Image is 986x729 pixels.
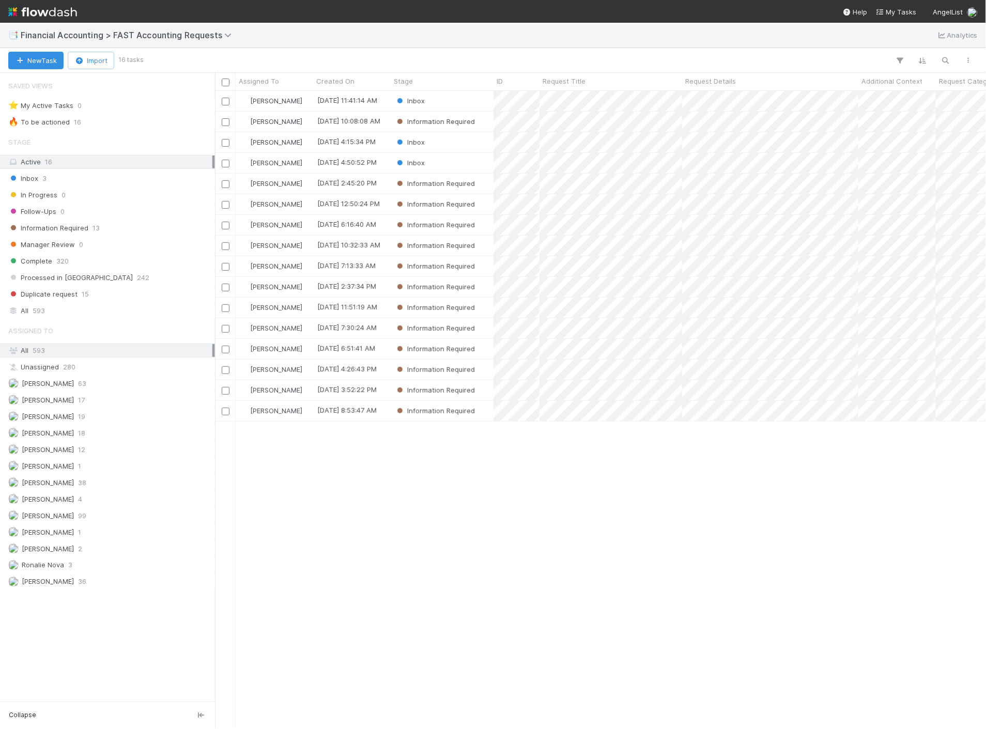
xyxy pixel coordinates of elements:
span: [PERSON_NAME] [250,241,302,250]
span: 1 [78,526,81,539]
span: Inbox [395,138,425,146]
span: 4 [78,493,82,506]
div: [DATE] 2:45:20 PM [317,178,377,188]
span: [PERSON_NAME] [250,283,302,291]
div: Information Required [395,199,475,209]
span: [PERSON_NAME] [250,407,302,415]
span: [PERSON_NAME] [250,303,302,312]
div: [DATE] 2:37:34 PM [317,281,376,291]
span: Information Required [395,386,475,394]
span: 🔥 [8,117,19,126]
span: [PERSON_NAME] [250,97,302,105]
span: 16 [74,116,81,129]
div: [PERSON_NAME] [240,199,302,209]
span: 280 [63,361,75,374]
div: [PERSON_NAME] [240,96,302,106]
div: [PERSON_NAME] [240,302,302,313]
span: Information Required [395,262,475,270]
div: Information Required [395,178,475,189]
span: [PERSON_NAME] [250,117,302,126]
input: Toggle Row Selected [222,346,229,353]
img: avatar_030f5503-c087-43c2-95d1-dd8963b2926c.png [240,241,249,250]
span: Collapse [9,711,36,720]
img: avatar_fee1282a-8af6-4c79-b7c7-bf2cfad99775.png [240,138,249,146]
span: 0 [60,205,65,218]
span: [PERSON_NAME] [250,262,302,270]
div: Unassigned [8,361,212,374]
div: Information Required [395,364,475,375]
div: My Active Tasks [8,99,73,112]
input: Toggle Row Selected [222,242,229,250]
span: 13 [93,222,100,235]
span: 1 [78,460,81,473]
span: [PERSON_NAME] [250,200,302,208]
span: Information Required [395,365,475,374]
div: Inbox [395,137,425,147]
img: avatar_fee1282a-8af6-4c79-b7c7-bf2cfad99775.png [240,97,249,105]
span: [PERSON_NAME] [22,528,74,536]
span: 593 [33,304,45,317]
button: NewTask [8,52,64,69]
img: avatar_705f3a58-2659-4f93-91ad-7a5be837418b.png [8,444,19,455]
span: Assigned To [8,320,53,341]
span: Stage [8,132,30,152]
span: 2 [78,542,82,555]
span: [PERSON_NAME] [22,445,74,454]
img: avatar_d89a0a80-047e-40c9-bdc2-a2d44e645fd3.png [8,544,19,554]
div: Help [843,7,868,17]
div: Inbox [395,96,425,106]
div: [PERSON_NAME] [240,344,302,354]
span: [PERSON_NAME] [22,578,74,586]
div: [PERSON_NAME] [240,323,302,333]
div: Inbox [395,158,425,168]
div: Information Required [395,220,475,230]
span: Request Title [543,76,586,86]
span: 36 [78,576,86,588]
img: avatar_8d06466b-a936-4205-8f52-b0cc03e2a179.png [240,221,249,229]
span: Information Required [395,241,475,250]
span: 3 [42,172,47,185]
span: Information Required [395,324,475,332]
div: [PERSON_NAME] [240,178,302,189]
span: Information Required [8,222,88,235]
div: Information Required [395,385,475,395]
div: [DATE] 11:51:19 AM [317,302,377,312]
span: [PERSON_NAME] [22,511,74,520]
span: [PERSON_NAME] [250,345,302,353]
a: Analytics [937,29,978,41]
div: [DATE] 6:16:40 AM [317,219,376,229]
div: [PERSON_NAME] [240,385,302,395]
span: 63 [78,377,86,390]
input: Toggle Row Selected [222,98,229,105]
img: avatar_e5ec2f5b-afc7-4357-8cf1-2139873d70b1.png [240,386,249,394]
input: Toggle Row Selected [222,304,229,312]
img: avatar_fee1282a-8af6-4c79-b7c7-bf2cfad99775.png [240,117,249,126]
img: avatar_c0d2ec3f-77e2-40ea-8107-ee7bdb5edede.png [240,262,249,270]
span: 📑 [8,30,19,39]
span: Information Required [395,283,475,291]
span: AngelList [933,8,963,16]
span: 320 [56,255,69,268]
img: avatar_8d06466b-a936-4205-8f52-b0cc03e2a179.png [8,577,19,587]
span: [PERSON_NAME] [22,495,74,503]
a: My Tasks [876,7,917,17]
div: [DATE] 3:52:22 PM [317,384,377,395]
span: Processed in [GEOGRAPHIC_DATA] [8,271,133,284]
span: Information Required [395,345,475,353]
span: [PERSON_NAME] [22,396,74,404]
img: avatar_574f8970-b283-40ff-a3d7-26909d9947cc.png [8,494,19,504]
div: [PERSON_NAME] [240,261,302,271]
span: [PERSON_NAME] [22,478,74,487]
div: [PERSON_NAME] [240,158,302,168]
img: avatar_487f705b-1efa-4920-8de6-14528bcda38c.png [8,527,19,537]
span: Saved Views [8,75,53,96]
div: [PERSON_NAME] [240,116,302,127]
img: avatar_0d9988fd-9a15-4cc7-ad96-88feab9e0fa9.png [8,560,19,570]
input: Toggle Row Selected [222,325,229,333]
span: [PERSON_NAME] [250,324,302,332]
span: [PERSON_NAME] [250,386,302,394]
div: [DATE] 4:50:52 PM [317,157,377,167]
div: [DATE] 10:08:08 AM [317,116,380,126]
span: [PERSON_NAME] [250,179,302,188]
span: Information Required [395,117,475,126]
